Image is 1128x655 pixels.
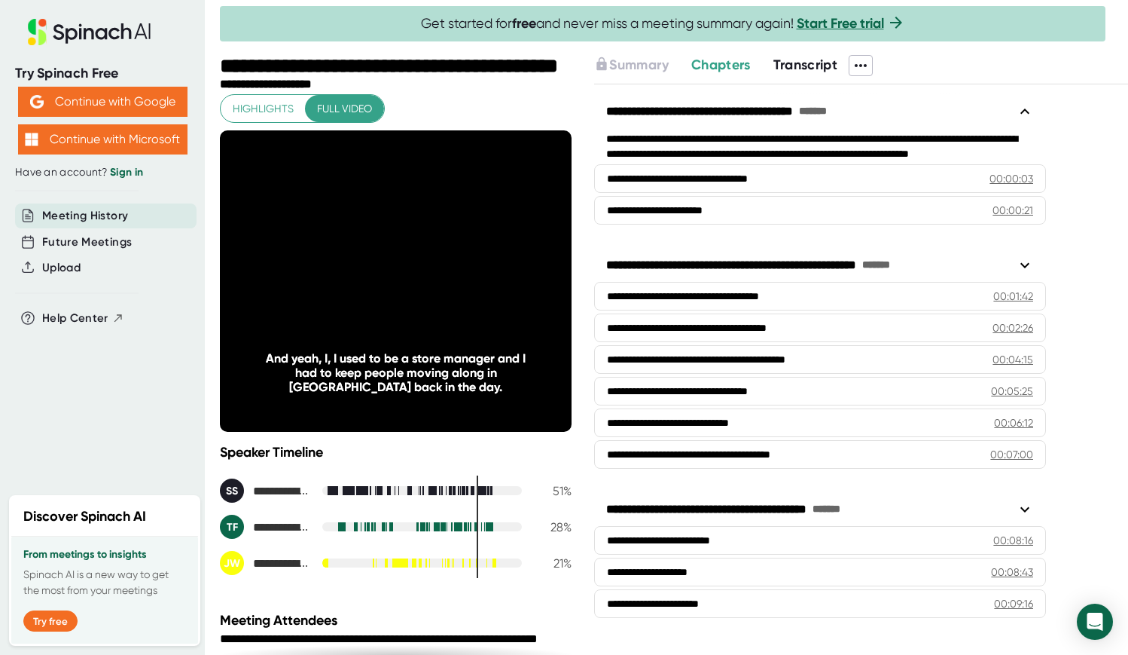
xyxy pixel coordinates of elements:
[23,611,78,632] button: Try free
[220,515,244,539] div: TF
[594,55,668,75] button: Summary
[220,612,575,629] div: Meeting Attendees
[989,171,1033,186] div: 00:00:03
[609,57,668,73] span: Summary
[534,556,572,571] div: 21 %
[993,289,1033,304] div: 00:01:42
[773,57,838,73] span: Transcript
[220,444,572,461] div: Speaker Timeline
[42,310,108,327] span: Help Center
[18,124,187,155] button: Continue with Microsoft
[691,55,751,75] button: Chapters
[991,565,1033,580] div: 00:08:43
[15,166,190,179] div: Have an account?
[773,55,838,75] button: Transcript
[110,166,143,179] a: Sign in
[992,352,1033,367] div: 00:04:15
[221,95,306,123] button: Highlights
[991,384,1033,399] div: 00:05:25
[992,320,1033,335] div: 00:02:26
[594,55,691,76] div: Upgrade to access
[233,99,294,118] span: Highlights
[305,95,384,123] button: Full video
[23,507,146,527] h2: Discover Spinach AI
[42,207,128,225] button: Meeting History
[220,551,310,575] div: Josiah Wilson
[15,65,190,82] div: Try Spinach Free
[18,87,187,117] button: Continue with Google
[23,549,186,561] h3: From meetings to insights
[220,551,244,575] div: JW
[42,310,124,327] button: Help Center
[512,15,536,32] b: free
[990,447,1033,462] div: 00:07:00
[220,515,310,539] div: Thomas Falloure
[994,596,1033,611] div: 00:09:16
[23,567,186,598] p: Spinach AI is a new way to get the most from your meetings
[220,479,244,503] div: SS
[42,259,81,277] button: Upload
[30,95,44,109] img: Aehbyd4JwY73AAAAAElFTkSuQmCC
[42,234,132,251] button: Future Meetings
[255,351,537,394] div: And yeah, I, I used to be a store manager and I had to keep people moving along in [GEOGRAPHIC_DA...
[317,99,372,118] span: Full video
[421,15,905,32] span: Get started for and never miss a meeting summary again!
[220,479,310,503] div: Sterling Sasser
[691,57,751,73] span: Chapters
[1077,604,1113,640] div: Open Intercom Messenger
[797,15,884,32] a: Start Free trial
[994,415,1033,430] div: 00:06:12
[534,484,572,498] div: 51 %
[992,203,1033,218] div: 00:00:21
[993,533,1033,548] div: 00:08:16
[534,520,572,534] div: 28 %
